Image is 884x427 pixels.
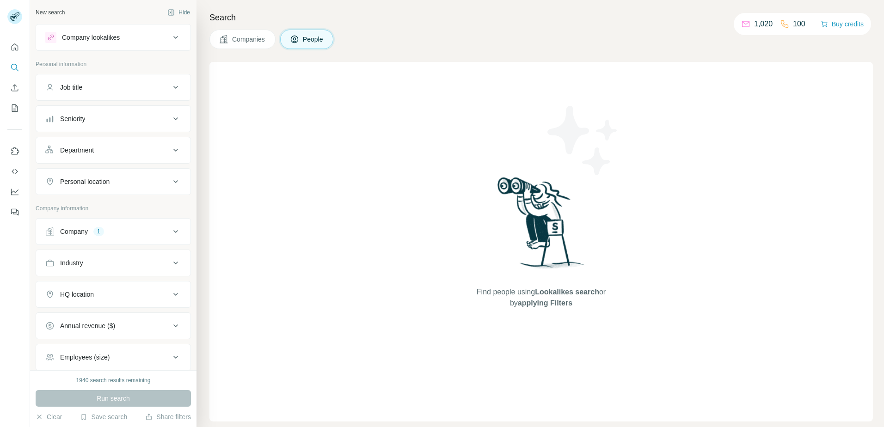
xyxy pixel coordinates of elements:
[36,204,191,213] p: Company information
[36,26,190,49] button: Company lookalikes
[7,183,22,200] button: Dashboard
[7,163,22,180] button: Use Surfe API
[93,227,104,236] div: 1
[60,227,88,236] div: Company
[7,79,22,96] button: Enrich CSV
[232,35,266,44] span: Companies
[518,299,572,307] span: applying Filters
[60,290,94,299] div: HQ location
[7,100,22,116] button: My lists
[60,258,83,268] div: Industry
[60,353,110,362] div: Employees (size)
[793,18,805,30] p: 100
[36,60,191,68] p: Personal information
[36,252,190,274] button: Industry
[36,171,190,193] button: Personal location
[161,6,196,19] button: Hide
[62,33,120,42] div: Company lookalikes
[36,346,190,368] button: Employees (size)
[535,288,599,296] span: Lookalikes search
[467,287,615,309] span: Find people using or by
[80,412,127,421] button: Save search
[36,8,65,17] div: New search
[36,412,62,421] button: Clear
[60,321,115,330] div: Annual revenue ($)
[541,99,625,182] img: Surfe Illustration - Stars
[303,35,324,44] span: People
[754,18,773,30] p: 1,020
[209,11,873,24] h4: Search
[36,283,190,305] button: HQ location
[76,376,151,384] div: 1940 search results remaining
[36,76,190,98] button: Job title
[821,18,864,30] button: Buy credits
[7,204,22,220] button: Feedback
[7,59,22,76] button: Search
[7,143,22,159] button: Use Surfe on LinkedIn
[7,39,22,55] button: Quick start
[36,108,190,130] button: Seniority
[145,412,191,421] button: Share filters
[60,83,82,92] div: Job title
[36,220,190,243] button: Company1
[493,175,589,278] img: Surfe Illustration - Woman searching with binoculars
[60,114,85,123] div: Seniority
[60,146,94,155] div: Department
[36,315,190,337] button: Annual revenue ($)
[60,177,110,186] div: Personal location
[36,139,190,161] button: Department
